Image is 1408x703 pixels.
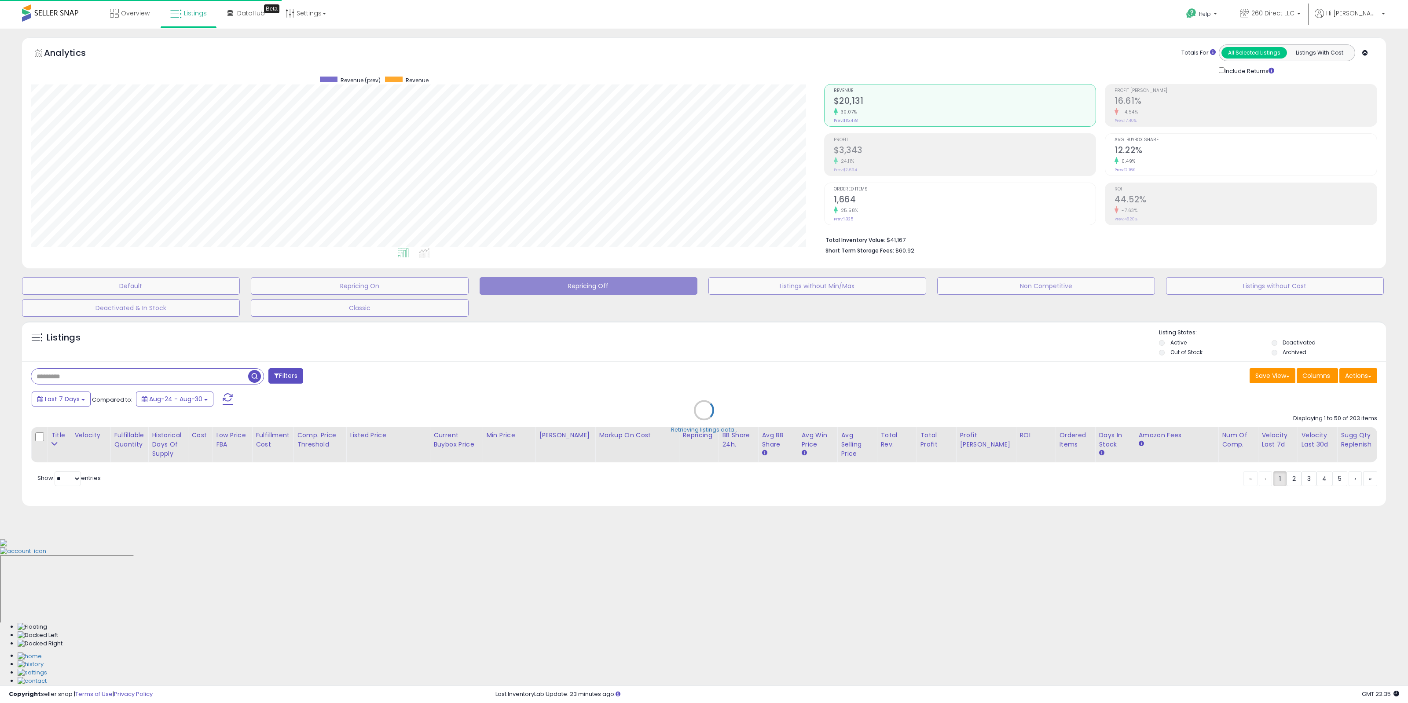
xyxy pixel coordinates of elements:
[825,234,1371,245] li: $41,167
[825,236,885,244] b: Total Inventory Value:
[708,277,926,295] button: Listings without Min/Max
[1115,96,1377,108] h2: 16.61%
[341,77,381,84] span: Revenue (prev)
[1115,167,1135,172] small: Prev: 12.16%
[825,247,894,254] b: Short Term Storage Fees:
[251,299,469,317] button: Classic
[895,246,914,255] span: $60.92
[18,623,47,631] img: Floating
[834,88,1096,93] span: Revenue
[1115,145,1377,157] h2: 12.22%
[18,652,42,661] img: Home
[237,9,265,18] span: DataHub
[834,138,1096,143] span: Profit
[1118,109,1138,115] small: -4.54%
[44,47,103,61] h5: Analytics
[22,299,240,317] button: Deactivated & In Stock
[937,277,1155,295] button: Non Competitive
[1186,8,1197,19] i: Get Help
[834,216,853,222] small: Prev: 1,325
[1315,9,1385,29] a: Hi [PERSON_NAME]
[1179,1,1226,29] a: Help
[834,167,857,172] small: Prev: $2,694
[1212,66,1285,75] div: Include Returns
[834,145,1096,157] h2: $3,343
[1326,9,1379,18] span: Hi [PERSON_NAME]
[1166,277,1384,295] button: Listings without Cost
[1199,10,1211,18] span: Help
[671,425,737,433] div: Retrieving listings data..
[18,631,58,640] img: Docked Left
[184,9,207,18] span: Listings
[1251,9,1294,18] span: 260 Direct LLC
[1115,187,1377,192] span: ROI
[1115,138,1377,143] span: Avg. Buybox Share
[18,677,47,685] img: Contact
[838,158,854,165] small: 24.11%
[834,118,858,123] small: Prev: $15,478
[838,109,857,115] small: 30.07%
[1287,47,1352,59] button: Listings With Cost
[1181,49,1216,57] div: Totals For
[264,4,279,13] div: Tooltip anchor
[1118,207,1137,214] small: -7.63%
[838,207,858,214] small: 25.58%
[480,277,697,295] button: Repricing Off
[834,96,1096,108] h2: $20,131
[251,277,469,295] button: Repricing On
[18,669,47,677] img: Settings
[834,187,1096,192] span: Ordered Items
[834,194,1096,206] h2: 1,664
[1115,88,1377,93] span: Profit [PERSON_NAME]
[406,77,429,84] span: Revenue
[1115,216,1137,222] small: Prev: 48.20%
[22,277,240,295] button: Default
[121,9,150,18] span: Overview
[18,640,62,648] img: Docked Right
[1115,118,1137,123] small: Prev: 17.40%
[1118,158,1136,165] small: 0.49%
[1115,194,1377,206] h2: 44.52%
[1221,47,1287,59] button: All Selected Listings
[18,660,44,669] img: History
